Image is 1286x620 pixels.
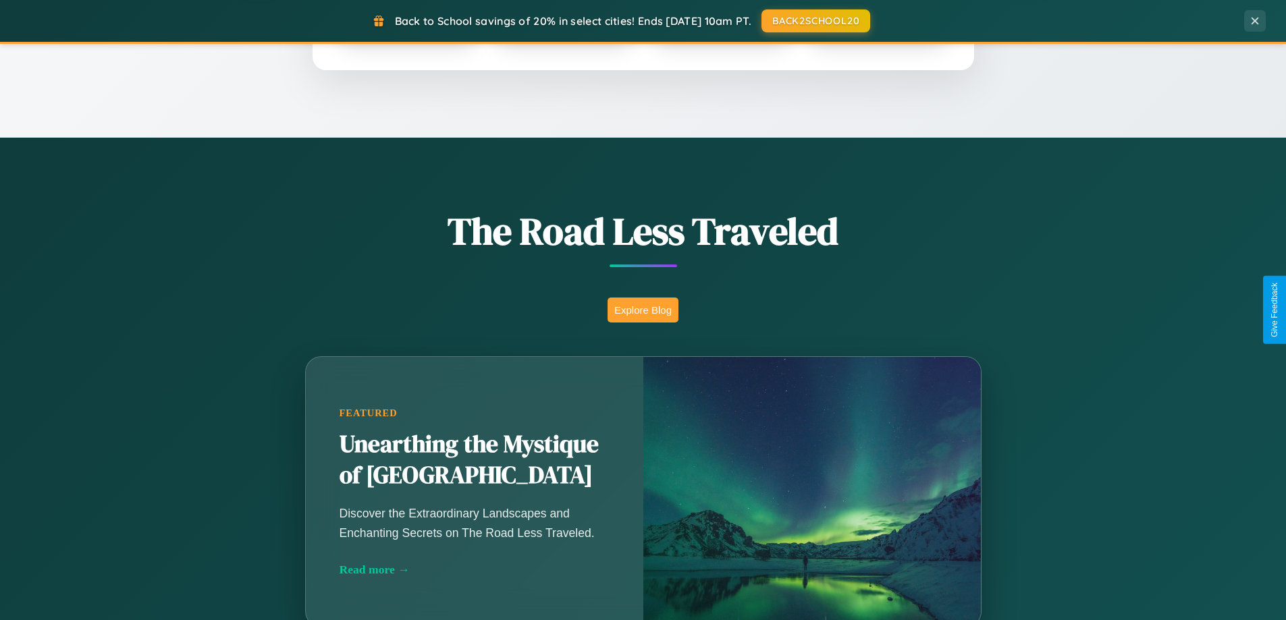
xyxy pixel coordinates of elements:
[761,9,870,32] button: BACK2SCHOOL20
[340,407,610,419] div: Featured
[340,429,610,491] h2: Unearthing the Mystique of [GEOGRAPHIC_DATA]
[608,298,678,322] button: Explore Blog
[238,205,1048,257] h1: The Road Less Traveled
[395,14,751,28] span: Back to School savings of 20% in select cities! Ends [DATE] 10am PT.
[1270,283,1279,337] div: Give Feedback
[340,504,610,542] p: Discover the Extraordinary Landscapes and Enchanting Secrets on The Road Less Traveled.
[340,563,610,577] div: Read more →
